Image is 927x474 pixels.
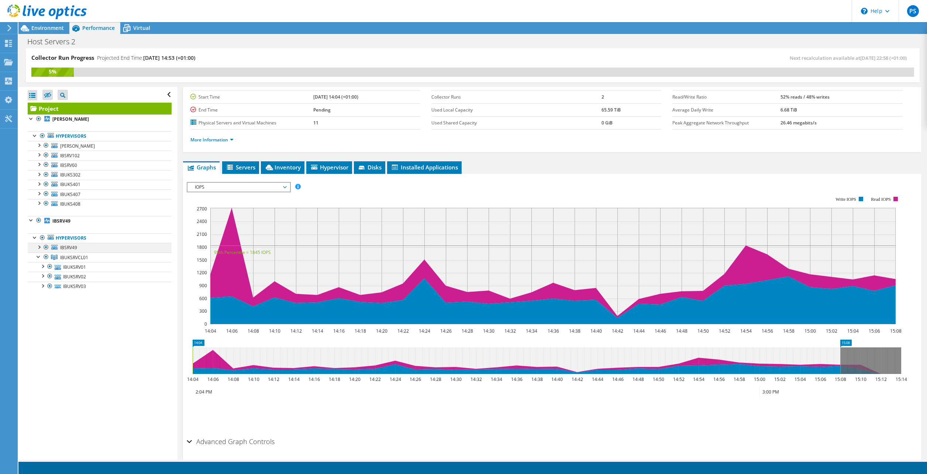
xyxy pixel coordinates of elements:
[190,119,313,127] label: Physical Servers and Virtual Machines
[28,170,172,180] a: IBUKS302
[431,93,602,101] label: Collector Runs
[60,191,80,197] span: IBUKS407
[673,376,684,382] text: 14:52
[28,199,172,209] a: IBUKS408
[190,93,313,101] label: Start Time
[60,201,80,207] span: IBUKS408
[28,189,172,199] a: IBUKS407
[654,328,666,334] text: 14:46
[82,24,115,31] span: Performance
[313,107,331,113] b: Pending
[28,253,172,262] a: IBUKSRVCL01
[52,218,70,224] b: IBSRV49
[207,376,218,382] text: 14:06
[611,328,623,334] text: 14:42
[847,328,858,334] text: 15:04
[197,218,207,224] text: 2400
[248,376,259,382] text: 14:10
[490,376,502,382] text: 14:34
[551,376,562,382] text: 14:40
[511,376,522,382] text: 14:36
[28,272,172,281] a: IBUKSRV02
[31,68,74,76] div: 5%
[226,328,237,334] text: 14:06
[397,328,409,334] text: 14:22
[733,376,745,382] text: 14:58
[60,244,77,251] span: IBSRV49
[814,376,826,382] text: 15:06
[191,183,286,192] span: IOPS
[547,328,559,334] text: 14:36
[354,328,366,334] text: 14:18
[311,328,323,334] text: 14:14
[133,24,150,31] span: Virtual
[676,328,687,334] text: 14:48
[227,376,239,382] text: 14:08
[391,164,458,171] span: Installed Applications
[780,94,830,100] b: 52% reads / 48% writes
[794,376,806,382] text: 15:04
[602,107,621,113] b: 65.59 TiB
[483,328,494,334] text: 14:30
[470,376,482,382] text: 14:32
[288,376,299,382] text: 14:14
[861,8,868,14] svg: \n
[204,321,207,327] text: 0
[672,93,780,101] label: Read/Write Ratio
[440,328,451,334] text: 14:26
[875,376,886,382] text: 15:12
[328,376,340,382] text: 14:18
[265,164,301,171] span: Inventory
[97,54,195,62] h4: Projected End Time:
[907,5,919,17] span: PS
[418,328,430,334] text: 14:24
[28,180,172,189] a: IBUKS401
[60,162,77,168] span: IBSRV60
[28,160,172,170] a: IBSRV60
[199,308,207,314] text: 300
[52,116,89,122] b: [PERSON_NAME]
[780,120,817,126] b: 26.46 megabits/s
[525,328,537,334] text: 14:34
[269,328,280,334] text: 14:10
[780,107,797,113] b: 6.68 TiB
[60,143,95,149] span: [PERSON_NAME]
[197,231,207,237] text: 2100
[60,254,88,261] span: IBUKSRVCL01
[28,131,172,141] a: Hypervisors
[197,244,207,250] text: 1800
[308,376,320,382] text: 14:16
[835,197,856,202] text: Write IOPS
[28,141,172,151] a: [PERSON_NAME]
[290,328,301,334] text: 14:12
[450,376,461,382] text: 14:30
[855,376,866,382] text: 15:10
[28,216,172,226] a: IBSRV49
[860,55,907,61] span: [DATE] 22:58 (+01:00)
[247,328,259,334] text: 14:08
[28,243,172,253] a: IBSRV49
[895,376,907,382] text: 15:14
[504,328,516,334] text: 14:32
[268,376,279,382] text: 14:12
[431,119,602,127] label: Used Shared Capacity
[602,120,613,126] b: 0 GiB
[28,262,172,272] a: IBUKSRV01
[214,249,271,255] text: 95th Percentile = 1845 IOPS
[313,120,318,126] b: 11
[531,376,542,382] text: 14:38
[754,376,765,382] text: 15:00
[461,328,473,334] text: 14:28
[376,328,387,334] text: 14:20
[652,376,664,382] text: 14:50
[28,233,172,243] a: Hypervisors
[190,106,313,114] label: End Time
[713,376,724,382] text: 14:56
[226,164,255,171] span: Servers
[590,328,602,334] text: 14:40
[612,376,623,382] text: 14:46
[24,38,87,46] h1: Host Servers 2
[790,55,910,61] span: Next recalculation available at
[187,434,275,449] h2: Advanced Graph Controls
[187,376,198,382] text: 14:04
